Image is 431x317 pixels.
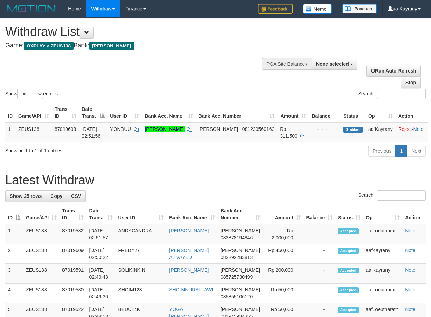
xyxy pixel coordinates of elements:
th: ID: activate to sort column descending [5,204,23,224]
span: Copy 083878194846 to clipboard [221,235,253,240]
th: Game/API: activate to sort column ascending [16,103,52,123]
button: None selected [312,58,357,70]
th: User ID: activate to sort column ascending [115,204,166,224]
td: ZEUS138 [16,123,52,142]
span: Accepted [338,307,359,313]
span: OXPLAY > ZEUS138 [24,42,74,50]
td: ZEUS138 [23,284,59,303]
span: Copy 081230560162 to clipboard [242,126,274,132]
th: Date Trans.: activate to sort column descending [79,103,108,123]
th: Op: activate to sort column ascending [363,204,402,224]
a: Note [405,248,415,253]
a: [PERSON_NAME] AL VAYED [169,248,209,260]
a: Reject [398,126,412,132]
td: 87019580 [59,284,86,303]
th: ID [5,103,16,123]
a: [PERSON_NAME] [169,267,209,273]
span: 87019693 [55,126,76,132]
span: YONDUU [110,126,131,132]
img: panduan.png [342,4,377,13]
img: Feedback.jpg [258,4,293,14]
th: Action [402,204,426,224]
td: 87019591 [59,264,86,284]
a: Previous [368,145,396,157]
span: [PERSON_NAME] [221,287,260,292]
td: [DATE] 02:50:22 [86,244,115,264]
th: Date Trans.: activate to sort column ascending [86,204,115,224]
span: Accepted [338,248,359,254]
th: Bank Acc. Number: activate to sort column ascending [218,204,263,224]
td: Rp 200,000 [263,264,304,284]
input: Search: [377,89,426,99]
span: Accepted [338,228,359,234]
th: Balance: activate to sort column ascending [304,204,335,224]
td: aafKayrany [363,264,402,284]
td: 4 [5,284,23,303]
th: Trans ID: activate to sort column ascending [59,204,86,224]
span: Copy [50,193,62,199]
td: SOLIKINKIN [115,264,166,284]
a: [PERSON_NAME] [145,126,184,132]
span: [PERSON_NAME] [198,126,238,132]
th: Status [341,103,365,123]
td: ZEUS138 [23,244,59,264]
th: Status: activate to sort column ascending [335,204,363,224]
a: Next [407,145,426,157]
td: Rp 50,000 [263,284,304,303]
td: 87019609 [59,244,86,264]
td: - [304,264,335,284]
td: Rp 2,000,000 [263,224,304,244]
label: Search: [358,89,426,99]
td: ZEUS138 [23,264,59,284]
select: Showentries [17,89,43,99]
th: Balance [309,103,341,123]
th: Game/API: activate to sort column ascending [23,204,59,224]
span: Copy 085725730499 to clipboard [221,274,253,280]
span: Rp 311.500 [280,126,297,139]
a: SHOIMNURALLAWI [169,287,213,292]
span: Accepted [338,268,359,273]
th: Action [395,103,428,123]
td: aafLoeutnarath [363,284,402,303]
th: Bank Acc. Name: activate to sort column ascending [142,103,196,123]
td: - [304,224,335,244]
input: Search: [377,190,426,201]
a: 1 [395,145,407,157]
img: MOTION_logo.png [5,3,58,14]
a: Note [413,126,424,132]
span: [PERSON_NAME] [221,307,260,312]
img: Button%20Memo.svg [303,4,332,14]
th: Amount: activate to sort column ascending [263,204,304,224]
span: [DATE] 02:51:56 [82,126,101,139]
td: - [304,284,335,303]
span: Grabbed [343,127,363,133]
span: Accepted [338,287,359,293]
th: Bank Acc. Number: activate to sort column ascending [196,103,277,123]
th: Bank Acc. Name: activate to sort column ascending [166,204,218,224]
a: Stop [401,77,421,88]
h1: Latest Withdraw [5,173,426,187]
td: 1 [5,224,23,244]
span: [PERSON_NAME] [221,228,260,233]
label: Show entries [5,89,58,99]
a: Run Auto-Refresh [366,65,421,77]
span: CSV [71,193,81,199]
td: [DATE] 02:49:36 [86,284,115,303]
td: SHOIM123 [115,284,166,303]
div: - - - [312,126,338,133]
th: User ID: activate to sort column ascending [107,103,142,123]
td: [DATE] 02:49:43 [86,264,115,284]
td: [DATE] 02:51:57 [86,224,115,244]
th: Amount: activate to sort column ascending [277,103,309,123]
td: 3 [5,264,23,284]
td: aafLoeutnarath [363,224,402,244]
span: Show 25 rows [10,193,42,199]
span: Copy 082292283813 to clipboard [221,254,253,260]
a: Note [405,267,415,273]
td: 87019582 [59,224,86,244]
span: [PERSON_NAME] [221,267,260,273]
h4: Game: Bank: [5,42,281,49]
th: Trans ID: activate to sort column ascending [52,103,79,123]
span: None selected [316,61,349,67]
div: PGA Site Balance / [262,58,312,70]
